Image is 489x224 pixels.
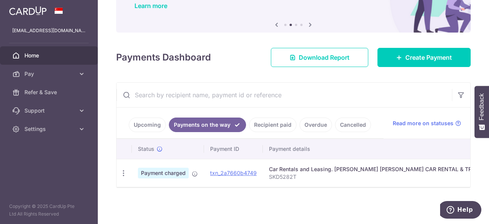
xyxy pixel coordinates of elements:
p: [EMAIL_ADDRESS][DOMAIN_NAME] [12,27,86,34]
span: Download Report [299,53,350,62]
a: Overdue [300,118,332,132]
a: Create Payment [377,48,471,67]
span: Status [138,145,154,153]
input: Search by recipient name, payment id or reference [117,83,452,107]
span: Create Payment [405,53,452,62]
span: Feedback [478,93,485,120]
span: Support [24,107,75,114]
span: Pay [24,70,75,78]
span: Payment charged [138,168,189,178]
span: Settings [24,125,75,133]
a: Learn more [134,2,167,10]
img: CardUp [9,6,47,15]
a: txn_2a7660b4749 [210,170,257,176]
span: Refer & Save [24,88,75,96]
div: Car Rentals and Leasing. [PERSON_NAME] [PERSON_NAME] CAR RENTAL & TRADING [269,165,489,173]
iframe: Opens a widget where you can find more information [440,201,481,220]
h4: Payments Dashboard [116,51,211,64]
a: Payments on the way [169,118,246,132]
a: Cancelled [335,118,371,132]
a: Download Report [271,48,368,67]
a: Upcoming [129,118,166,132]
span: Read more on statuses [393,119,453,127]
span: Home [24,52,75,59]
button: Feedback - Show survey [474,86,489,138]
th: Payment ID [204,139,263,159]
p: SKD5282T [269,173,489,181]
a: Read more on statuses [393,119,461,127]
a: Recipient paid [249,118,296,132]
